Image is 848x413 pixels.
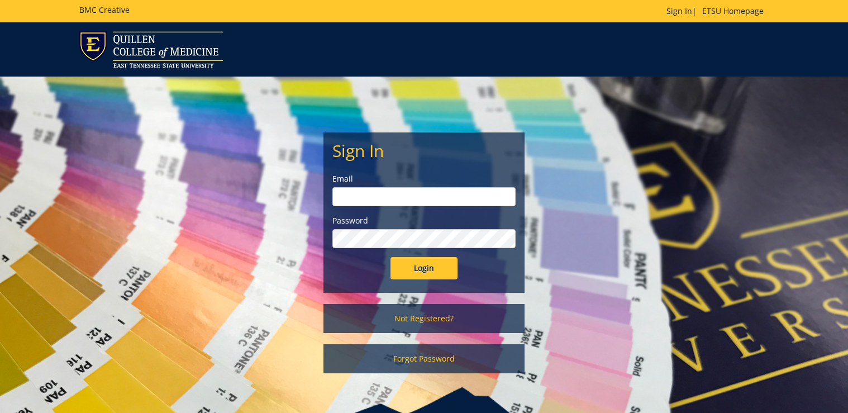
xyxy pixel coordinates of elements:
a: Not Registered? [323,304,525,333]
p: | [666,6,769,17]
h5: BMC Creative [79,6,130,14]
label: Email [332,173,516,184]
input: Login [390,257,458,279]
a: Sign In [666,6,692,16]
h2: Sign In [332,141,516,160]
a: Forgot Password [323,344,525,373]
img: ETSU logo [79,31,223,68]
a: ETSU Homepage [697,6,769,16]
label: Password [332,215,516,226]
